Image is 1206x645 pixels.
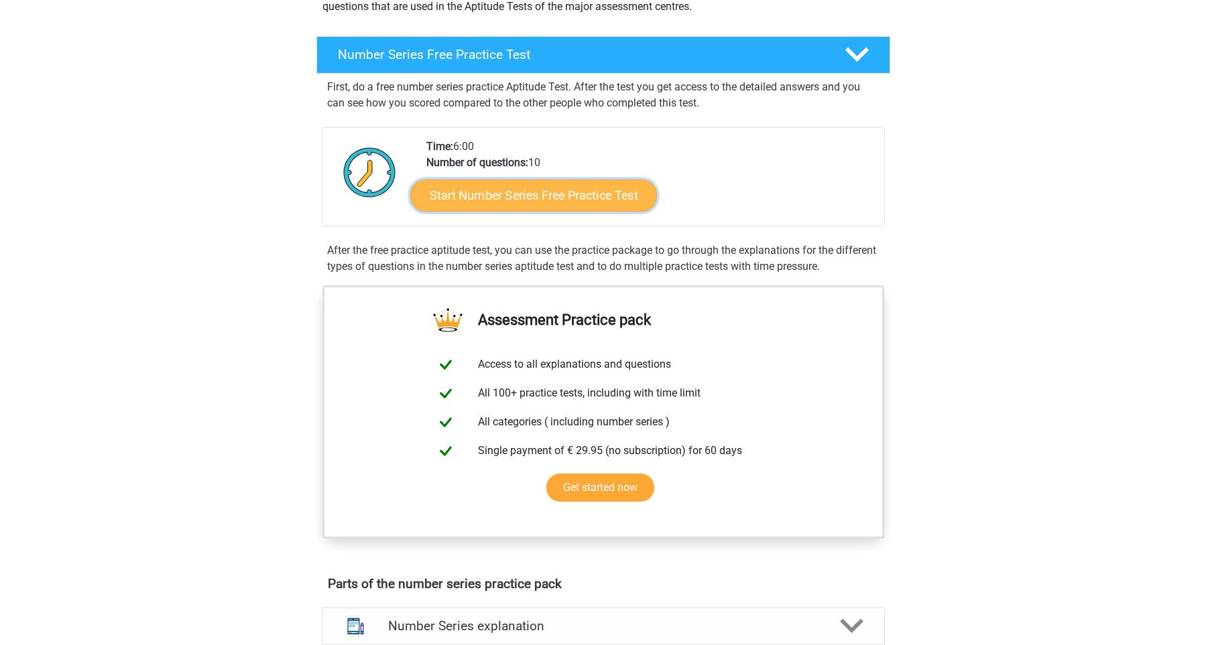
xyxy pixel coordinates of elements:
[322,242,885,275] div: After the free practice aptitude test, you can use the practice package to go through the explana...
[416,139,884,226] div: 6:00 10
[327,79,880,111] p: First, do a free number series practice Aptitude Test. After the test you get access to the detai...
[311,36,896,74] a: Number Series Free Practice Test
[388,618,819,634] h4: Number Series explanation
[426,140,453,153] b: Time:
[336,139,404,206] img: Clock
[339,609,373,643] img: number series explanations
[338,47,823,62] h4: Number Series Free Practice Test
[410,179,657,211] a: Start Number Series Free Practice Test
[546,474,654,502] a: Get started now
[426,156,528,169] b: Number of questions:
[328,576,879,591] h4: Parts of the number series practice pack
[316,607,890,645] a: explanations Number Series explanation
